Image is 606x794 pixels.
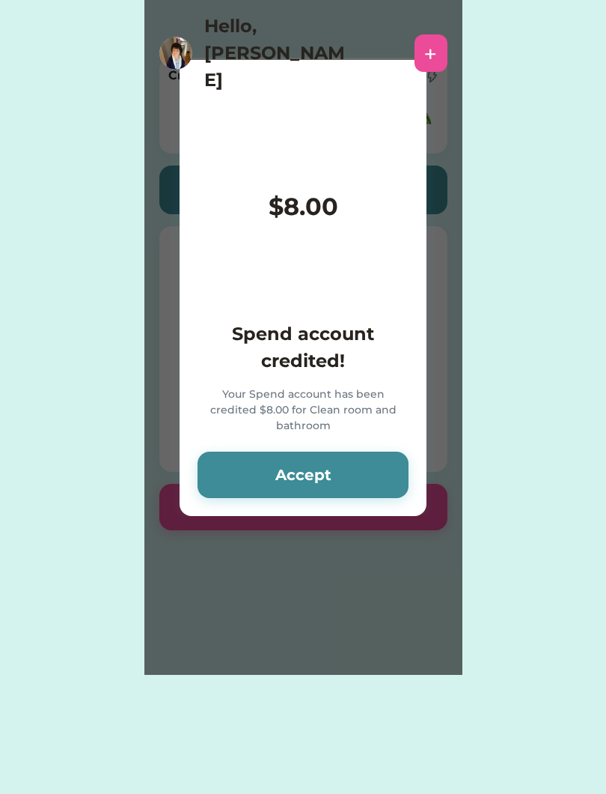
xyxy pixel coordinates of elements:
img: https%3A%2F%2F1dfc823d71cc564f25c7cc035732a2d8.cdn.bubble.io%2Ff1616968371415x852944174215011200%... [159,37,192,70]
button: Accept [198,452,408,498]
h4: Hello, [PERSON_NAME] [204,13,354,94]
div: + [424,42,437,64]
div: $8.00 [269,189,338,225]
div: Your Spend account has been credited $8.00 for Clean room and bathroom [198,387,408,434]
h4: Spend account credited! [198,321,408,375]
